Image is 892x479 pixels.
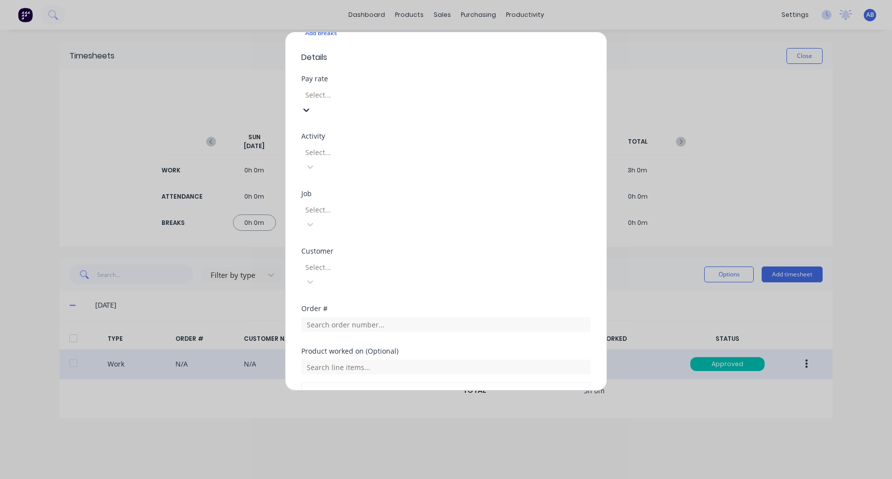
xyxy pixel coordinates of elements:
input: Search order number... [301,317,591,332]
div: Customer [301,248,591,255]
div: Job [301,190,591,197]
div: Pay rate [301,75,591,82]
span: Details [301,52,591,63]
div: Activity [301,133,591,140]
div: Order # [301,305,591,312]
div: Product worked on (Optional) [301,348,591,355]
input: Search line items... [301,360,591,374]
div: Add breaks [305,27,587,40]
